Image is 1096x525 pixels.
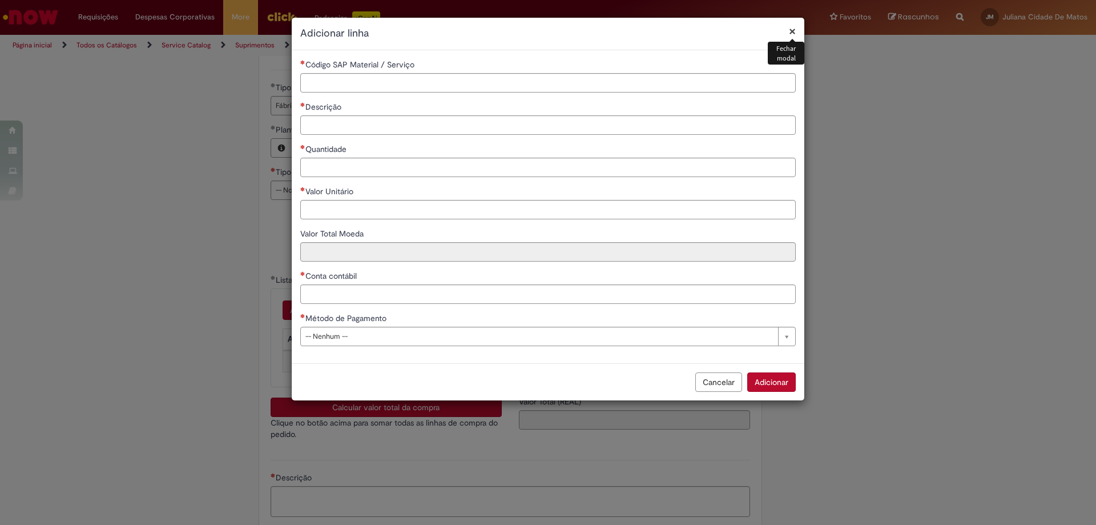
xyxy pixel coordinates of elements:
[305,313,389,323] span: Método de Pagamento
[300,115,796,135] input: Descrição
[300,145,305,149] span: Necessários
[768,42,804,65] div: Fechar modal
[300,60,305,65] span: Necessários
[305,327,772,346] span: -- Nenhum --
[300,314,305,318] span: Necessários
[300,242,796,262] input: Valor Total Moeda
[300,229,366,239] span: Somente leitura - Valor Total Moeda
[300,271,305,276] span: Necessários
[300,26,796,41] h2: Adicionar linha
[300,284,796,304] input: Conta contábil
[305,186,356,197] span: Valor Unitário
[747,372,796,392] button: Adicionar
[789,25,796,37] button: Fechar modal
[300,187,305,191] span: Necessários
[300,102,305,107] span: Necessários
[305,144,349,154] span: Quantidade
[695,372,742,392] button: Cancelar
[300,158,796,177] input: Quantidade
[305,271,359,281] span: Conta contábil
[300,200,796,219] input: Valor Unitário
[305,102,344,112] span: Descrição
[305,59,417,70] span: Código SAP Material / Serviço
[300,73,796,93] input: Código SAP Material / Serviço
